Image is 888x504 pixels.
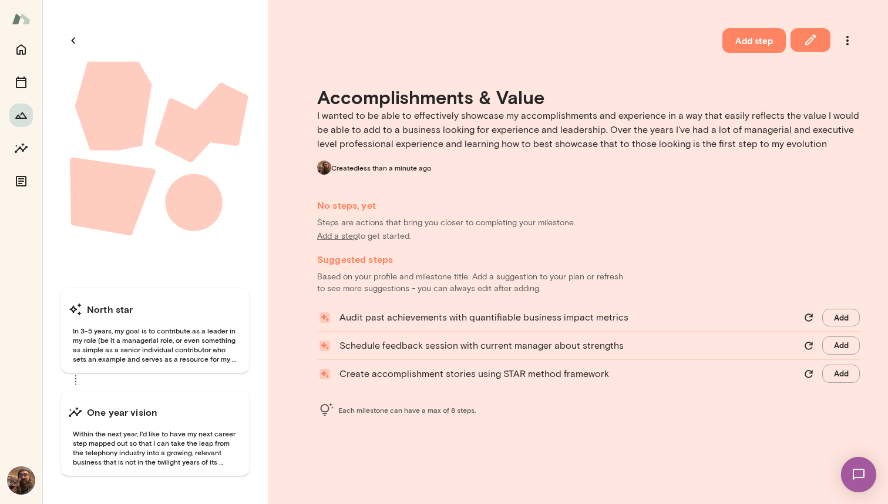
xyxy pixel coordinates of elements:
[317,283,860,295] p: to see more suggestions - you can always edit after adding.
[339,367,795,381] p: Create accomplishment stories using STAR method framework
[339,339,795,353] p: Schedule feedback session with current manager about strengths
[61,391,249,476] button: One year visionWithin the next year, I'd like to have my next career step mapped out so that I ca...
[9,104,33,127] button: Growth Plan
[12,8,31,30] img: Mento
[317,231,358,242] p: Add a step
[317,161,331,175] img: Brian Francati
[61,288,249,373] button: North starIn 3-5 years, my goal is to contribute as a leader in my role (be it a managerial role,...
[9,71,33,94] button: Sessions
[722,28,786,53] button: Add step
[68,326,242,363] span: In 3-5 years, my goal is to contribute as a leader in my role (be it a managerial role, or even s...
[338,405,476,415] span: Each milestone can have a max of 8 steps.
[317,198,860,212] h6: No steps, yet
[317,109,860,151] p: I wanted to be able to effectively showcase my accomplishments and experience in a way that easil...
[358,231,411,242] p: to get started.
[87,302,133,316] h6: North star
[7,466,35,495] img: Brian Francati
[9,136,33,160] button: Insights
[822,309,860,327] button: Add
[822,336,860,355] button: Add
[317,271,860,283] p: Based on your profile and milestone title. Add a suggestion to your plan or refresh
[87,405,157,419] h6: One year vision
[331,163,431,172] span: Created less than a minute ago
[339,311,795,325] p: Audit past achievements with quantifiable business impact metrics
[9,38,33,61] button: Home
[9,169,33,193] button: Documents
[68,429,242,466] span: Within the next year, I'd like to have my next career step mapped out so that I can take the leap...
[822,365,860,383] button: Add
[317,252,860,266] h6: Suggested steps
[317,86,860,108] h4: Accomplishments & Value
[317,217,860,229] p: Steps are actions that bring you closer to completing your milestone.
